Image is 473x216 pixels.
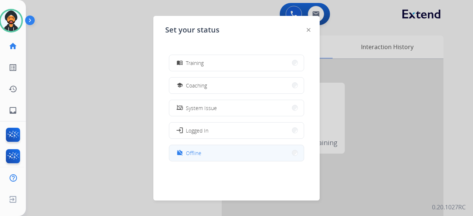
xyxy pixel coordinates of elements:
[186,149,201,157] span: Offline
[307,28,310,32] img: close-button
[177,60,183,66] mat-icon: menu_book
[432,203,466,212] p: 0.20.1027RC
[177,150,183,156] mat-icon: work_off
[169,145,304,161] button: Offline
[169,123,304,138] button: Logged In
[8,42,17,51] mat-icon: home
[176,127,183,134] mat-icon: login
[169,100,304,116] button: System Issue
[186,82,207,89] span: Coaching
[169,78,304,93] button: Coaching
[1,10,21,31] img: avatar
[186,127,208,134] span: Logged In
[8,63,17,72] mat-icon: list_alt
[177,82,183,89] mat-icon: school
[177,105,183,111] mat-icon: phonelink_off
[8,106,17,115] mat-icon: inbox
[186,104,217,112] span: System Issue
[169,55,304,71] button: Training
[186,59,204,67] span: Training
[165,25,220,35] span: Set your status
[8,85,17,93] mat-icon: history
